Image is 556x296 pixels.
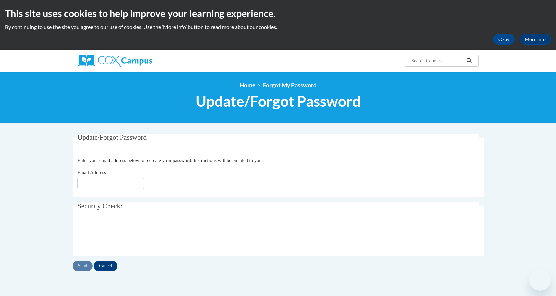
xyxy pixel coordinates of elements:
img: Cox Campus [78,55,152,67]
span: Enter your email address below to recreate your password. Instructions will be emailed to you. [77,158,263,163]
iframe: Button to launch messaging window [529,269,551,291]
h2: This site uses cookies to help improve your learning experience. [5,7,551,20]
span: Security Check: [77,202,122,210]
iframe: reCAPTCHA [77,221,179,247]
span: Update/Forgot Password [196,92,361,110]
span: Update/Forgot Password [77,133,147,141]
button: Okay [493,34,515,45]
p: By continuing to use the site you agree to our use of cookies. Use the ‘More info’ button to read... [5,23,551,31]
a: Cox Campus [78,55,205,67]
input: Email [77,178,144,189]
button: Search [464,57,474,65]
a: Home [240,82,255,89]
a: More Info [520,34,551,45]
input: Cancel [94,261,117,271]
span: Forgot My Password [263,82,317,89]
span: Email Address [77,170,106,175]
input: Search Courses [411,57,464,65]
